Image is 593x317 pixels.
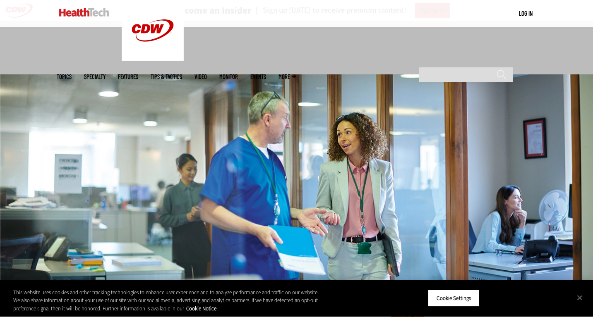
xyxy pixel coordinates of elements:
span: Specialty [84,74,106,80]
span: More [278,74,296,80]
a: More information about your privacy [186,305,216,312]
span: Topics [57,74,72,80]
a: CDW [122,55,184,63]
button: Cookie Settings [428,289,480,307]
div: User menu [519,9,533,18]
a: Features [118,74,138,80]
a: Video [194,74,207,80]
a: Log in [519,10,533,17]
a: Events [250,74,266,80]
img: Home [59,8,109,17]
a: MonITor [219,74,238,80]
a: Tips & Tactics [151,74,182,80]
button: Close [571,288,589,307]
div: This website uses cookies and other tracking technologies to enhance user experience and to analy... [13,288,326,313]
